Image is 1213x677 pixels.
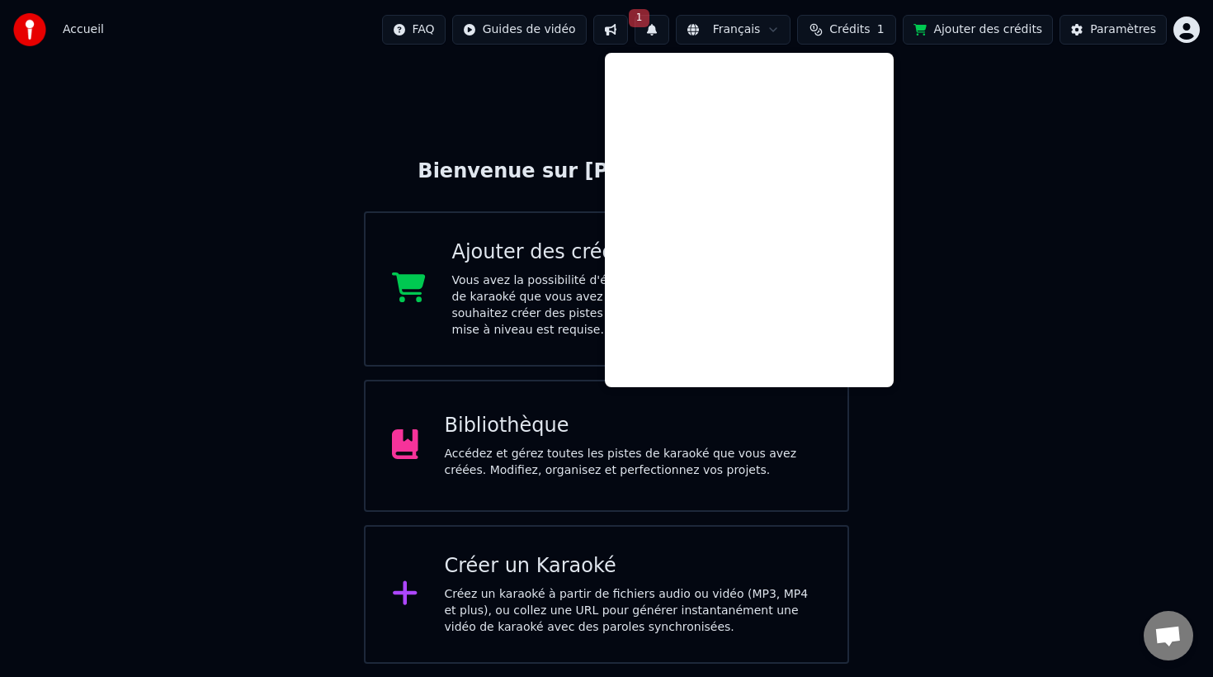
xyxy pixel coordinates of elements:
[445,413,822,439] div: Bibliothèque
[452,15,587,45] button: Guides de vidéo
[63,21,104,38] nav: breadcrumb
[445,446,822,479] div: Accédez et gérez toutes les pistes de karaoké que vous avez créées. Modifiez, organisez et perfec...
[829,21,870,38] span: Crédits
[452,272,822,338] div: Vous avez la possibilité d'écouter ou de télécharger les pistes de karaoké que vous avez déjà gén...
[445,553,822,580] div: Créer un Karaoké
[382,15,446,45] button: FAQ
[445,586,822,636] div: Créez un karaoké à partir de fichiers audio ou vidéo (MP3, MP4 et plus), ou collez une URL pour g...
[877,21,885,38] span: 1
[13,13,46,46] img: youka
[1090,21,1156,38] div: Paramètres
[1144,611,1193,660] a: Ouvrir le chat
[1060,15,1167,45] button: Paramètres
[63,21,104,38] span: Accueil
[418,159,795,185] div: Bienvenue sur [PERSON_NAME]
[903,15,1053,45] button: Ajouter des crédits
[452,239,822,266] div: Ajouter des crédits
[797,15,896,45] button: Crédits1
[629,9,650,27] span: 1
[635,15,669,45] button: 1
